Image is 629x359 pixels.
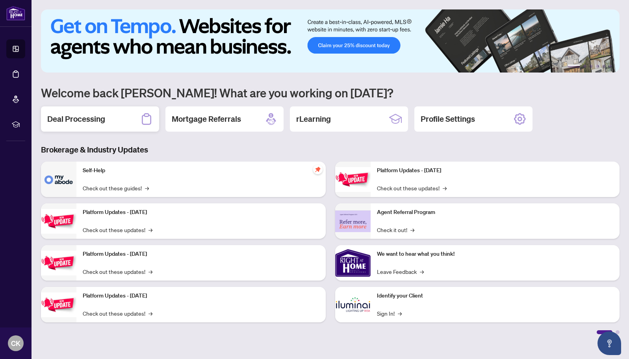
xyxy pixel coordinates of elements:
img: Identify your Client [335,287,371,322]
span: → [443,184,447,192]
h1: Welcome back [PERSON_NAME]! What are you working on [DATE]? [41,85,620,100]
p: Self-Help [83,166,319,175]
img: Platform Updates - June 23, 2025 [335,167,371,192]
a: Check out these guides!→ [83,184,149,192]
h3: Brokerage & Industry Updates [41,144,620,155]
span: → [148,225,152,234]
button: 1 [568,65,580,68]
img: Self-Help [41,162,76,197]
a: Check out these updates!→ [83,309,152,318]
span: → [410,225,414,234]
h2: Profile Settings [421,113,475,125]
p: Platform Updates - [DATE] [377,166,614,175]
button: 3 [590,65,593,68]
img: Agent Referral Program [335,210,371,232]
button: 4 [596,65,599,68]
img: Slide 0 [41,9,620,73]
img: Platform Updates - July 21, 2025 [41,251,76,275]
p: Agent Referral Program [377,208,614,217]
p: Identify your Client [377,292,614,300]
a: Check out these updates!→ [83,267,152,276]
span: → [148,267,152,276]
p: Platform Updates - [DATE] [83,250,319,259]
a: Check out these updates!→ [83,225,152,234]
span: → [398,309,402,318]
span: → [145,184,149,192]
span: pushpin [313,165,323,174]
img: logo [6,6,25,20]
button: 2 [583,65,586,68]
p: Platform Updates - [DATE] [83,292,319,300]
img: We want to hear what you think! [335,245,371,281]
button: 6 [609,65,612,68]
a: Leave Feedback→ [377,267,424,276]
h2: Deal Processing [47,113,105,125]
span: → [148,309,152,318]
img: Platform Updates - September 16, 2025 [41,209,76,234]
button: 5 [602,65,605,68]
a: Check it out!→ [377,225,414,234]
a: Sign In!→ [377,309,402,318]
p: Platform Updates - [DATE] [83,208,319,217]
span: → [420,267,424,276]
p: We want to hear what you think! [377,250,614,259]
a: Check out these updates!→ [377,184,447,192]
img: Platform Updates - July 8, 2025 [41,292,76,317]
button: Open asap [597,331,621,355]
h2: Mortgage Referrals [172,113,241,125]
h2: rLearning [296,113,331,125]
span: CK [11,338,20,349]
